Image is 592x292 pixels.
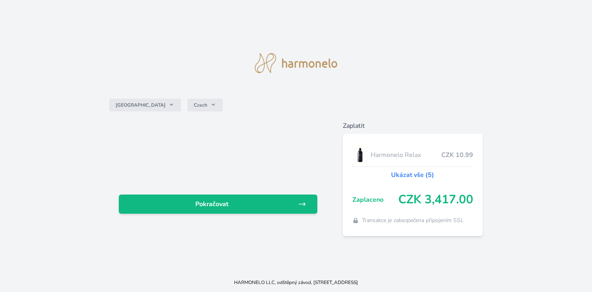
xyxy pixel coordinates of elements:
[391,170,434,180] a: Ukázat vše (5)
[352,195,398,205] span: Zaplaceno
[125,199,298,209] span: Pokračovat
[352,145,368,165] img: CLEAN_RELAX_se_stinem_x-lo.jpg
[116,102,165,108] span: [GEOGRAPHIC_DATA]
[119,195,317,214] a: Pokračovat
[109,99,181,111] button: [GEOGRAPHIC_DATA]
[362,217,464,224] span: Transakce je zabezpečena připojením SSL
[187,99,223,111] button: Czech
[194,102,207,108] span: Czech
[441,150,473,160] span: CZK 10.99
[371,150,441,160] span: Harmonelo Relax
[343,121,483,131] h6: Zaplatit
[255,53,338,73] img: logo.svg
[398,193,473,207] span: CZK 3,417.00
